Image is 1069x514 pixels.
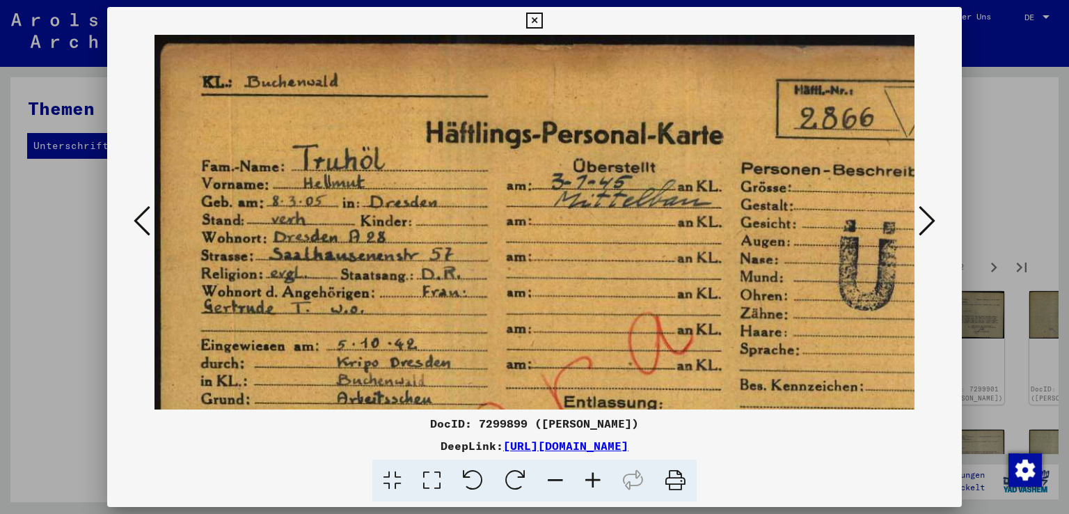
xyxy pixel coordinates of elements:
[430,416,639,430] font: DocID: 7299899 ([PERSON_NAME])
[441,439,503,453] font: DeepLink:
[1008,453,1042,487] img: Zustimmung ändern
[1008,453,1041,486] div: Zustimmung ändern
[503,439,628,453] a: [URL][DOMAIN_NAME]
